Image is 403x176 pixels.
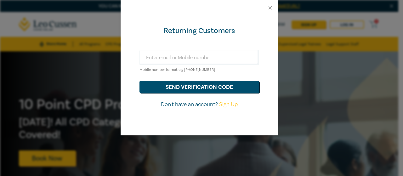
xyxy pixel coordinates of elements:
button: Close [267,5,273,11]
button: send verification code [139,81,259,93]
small: Mobile number format e.g [PHONE_NUMBER] [139,67,215,72]
a: Sign Up [219,101,238,108]
div: Returning Customers [139,26,259,36]
input: Enter email or Mobile number [139,50,259,65]
p: Don't have an account? [139,100,259,109]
